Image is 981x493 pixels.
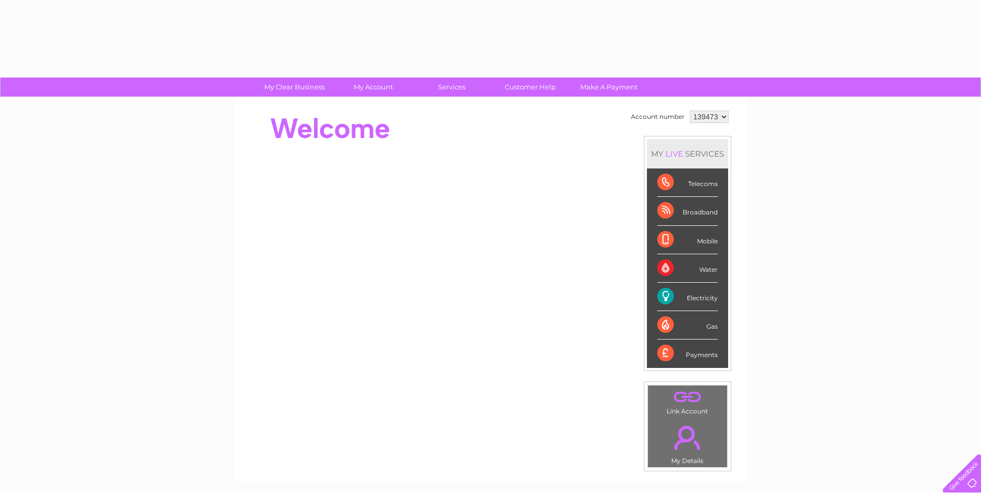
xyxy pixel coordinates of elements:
a: Services [409,78,494,97]
div: Mobile [657,226,718,254]
a: . [651,388,725,406]
div: Broadband [657,197,718,225]
div: Telecoms [657,168,718,197]
div: LIVE [663,149,685,159]
a: . [651,420,725,456]
td: Account number [628,108,687,126]
div: Gas [657,311,718,340]
a: Make A Payment [566,78,652,97]
a: Customer Help [488,78,573,97]
div: Water [657,254,718,283]
td: Link Account [647,385,728,418]
div: Electricity [657,283,718,311]
td: My Details [647,417,728,468]
a: My Account [330,78,416,97]
div: MY SERVICES [647,139,728,168]
a: My Clear Business [252,78,337,97]
div: Payments [657,340,718,367]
